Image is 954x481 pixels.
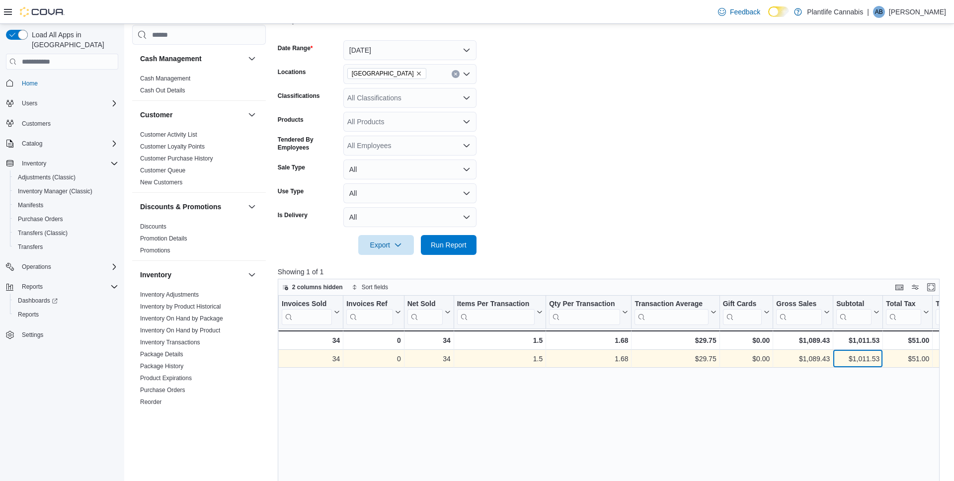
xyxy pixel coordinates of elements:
[278,187,304,195] label: Use Type
[140,202,221,212] h3: Discounts & Promotions
[132,73,266,100] div: Cash Management
[452,70,460,78] button: Clear input
[635,300,708,309] div: Transaction Average
[463,70,471,78] button: Open list of options
[140,246,170,254] span: Promotions
[140,143,205,151] span: Customer Loyalty Points
[457,300,543,325] button: Items Per Transaction
[14,309,118,321] span: Reports
[140,235,187,242] span: Promotion Details
[14,295,62,307] a: Dashboards
[346,300,393,309] div: Invoices Ref
[14,171,118,183] span: Adjustments (Classic)
[776,300,822,325] div: Gross Sales
[14,213,118,225] span: Purchase Orders
[407,300,442,309] div: Net Sold
[909,281,921,293] button: Display options
[836,300,872,325] div: Subtotal
[776,353,830,365] div: $1,089.43
[282,353,340,365] div: 34
[22,331,43,339] span: Settings
[18,78,42,89] a: Home
[18,138,118,150] span: Catalog
[348,281,392,293] button: Sort fields
[2,96,122,110] button: Users
[886,334,929,346] div: $51.00
[463,94,471,102] button: Open list of options
[431,240,467,250] span: Run Report
[278,44,313,52] label: Date Range
[457,300,535,325] div: Items Per Transaction
[22,160,46,167] span: Inventory
[132,221,266,260] div: Discounts & Promotions
[140,155,213,162] a: Customer Purchase History
[407,353,451,365] div: 34
[407,300,450,325] button: Net Sold
[140,178,182,186] span: New Customers
[14,241,47,253] a: Transfers
[18,215,63,223] span: Purchase Orders
[282,334,340,346] div: 34
[18,117,118,130] span: Customers
[14,199,118,211] span: Manifests
[635,300,708,325] div: Transaction Average
[836,300,872,309] div: Subtotal
[140,338,200,346] span: Inventory Transactions
[140,179,182,186] a: New Customers
[346,300,400,325] button: Invoices Ref
[10,308,122,321] button: Reports
[407,300,442,325] div: Net Sold
[140,54,244,64] button: Cash Management
[278,116,304,124] label: Products
[836,334,879,346] div: $1,011.53
[893,281,905,293] button: Keyboard shortcuts
[549,300,628,325] button: Qty Per Transaction
[14,241,118,253] span: Transfers
[10,198,122,212] button: Manifests
[22,80,38,87] span: Home
[140,362,183,370] span: Package History
[246,109,258,121] button: Customer
[346,353,400,365] div: 0
[140,54,202,64] h3: Cash Management
[14,171,79,183] a: Adjustments (Classic)
[343,183,477,203] button: All
[18,77,118,89] span: Home
[873,6,885,18] div: Aaron Black
[140,386,185,394] span: Purchase Orders
[22,120,51,128] span: Customers
[635,334,716,346] div: $29.75
[140,315,223,322] span: Inventory On Hand by Package
[246,53,258,65] button: Cash Management
[140,398,161,406] span: Reorder
[836,353,879,365] div: $1,011.53
[886,300,921,309] div: Total Tax
[140,291,199,299] span: Inventory Adjustments
[18,311,39,319] span: Reports
[776,334,830,346] div: $1,089.43
[18,201,43,209] span: Manifests
[22,263,51,271] span: Operations
[635,300,716,325] button: Transaction Average
[776,300,830,325] button: Gross Sales
[730,7,760,17] span: Feedback
[364,235,408,255] span: Export
[18,261,118,273] span: Operations
[358,235,414,255] button: Export
[2,327,122,342] button: Settings
[2,280,122,294] button: Reports
[346,334,400,346] div: 0
[282,300,340,325] button: Invoices Sold
[722,300,770,325] button: Gift Cards
[18,281,118,293] span: Reports
[549,334,628,346] div: 1.68
[635,353,716,365] div: $29.75
[140,387,185,394] a: Purchase Orders
[140,87,185,94] a: Cash Out Details
[925,281,937,293] button: Enter fullscreen
[140,155,213,162] span: Customer Purchase History
[28,30,118,50] span: Load All Apps in [GEOGRAPHIC_DATA]
[278,92,320,100] label: Classifications
[362,283,388,291] span: Sort fields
